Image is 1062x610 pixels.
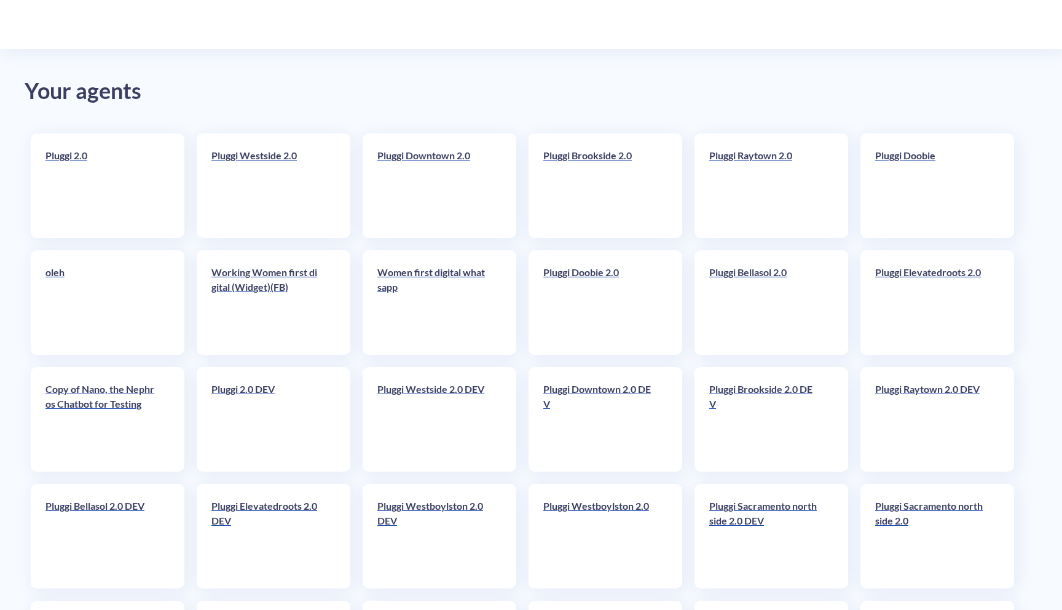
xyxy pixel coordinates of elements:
a: Pluggi Sacramento northside 2.0 DEV [709,499,820,574]
p: Pluggi Downtown 2.0 [377,148,488,163]
a: Pluggi Downtown 2.0 DEV [543,382,654,457]
p: Pluggi 2.0 DEV [211,382,322,397]
p: Pluggi Westboylston 2.0 [543,499,654,513]
p: Pluggi Sacramento northside 2.0 [875,499,986,528]
a: Working Women first digital (Widget)(FB) [211,265,322,340]
a: Pluggi Westboylston 2.0 DEV [377,499,488,574]
a: Pluggi Raytown 2.0 DEV [875,382,986,457]
p: Pluggi Elevatedroots 2.0 DEV [211,499,322,528]
a: Pluggi Downtown 2.0 [377,148,488,223]
a: Pluggi 2.0 DEV [211,382,322,457]
a: Pluggi Bellasol 2.0 DEV [45,499,156,574]
a: Copy of Nano, the Nephros Chatbot for Testing [45,382,156,457]
a: Pluggi Brookside 2.0 [543,148,654,223]
p: Pluggi Westside 2.0 DEV [377,382,488,397]
p: Working Women first digital (Widget)(FB) [211,265,322,295]
p: Pluggi Bellasol 2.0 DEV [45,499,156,513]
a: Pluggi Bellasol 2.0 [709,265,820,340]
a: Pluggi Raytown 2.0 [709,148,820,223]
p: Pluggi 2.0 [45,148,156,163]
a: Pluggi Doobie 2.0 [543,265,654,340]
a: Pluggi 2.0 [45,148,156,223]
p: Women first digital whatsapp [377,265,488,295]
p: Pluggi Bellasol 2.0 [709,265,820,280]
a: Pluggi Doobie [875,148,986,223]
a: Pluggi Westside 2.0 [211,148,322,223]
a: Pluggi Elevatedroots 2.0 DEV [211,499,322,574]
p: oleh [45,265,156,280]
a: Pluggi Sacramento northside 2.0 [875,499,986,574]
p: Pluggi Brookside 2.0 DEV [709,382,820,411]
a: oleh [45,265,156,340]
p: Pluggi Sacramento northside 2.0 DEV [709,499,820,528]
a: Pluggi Brookside 2.0 DEV [709,382,820,457]
p: Pluggi Brookside 2.0 [543,148,654,163]
div: Your agents [25,74,1037,109]
p: Copy of Nano, the Nephros Chatbot for Testing [45,382,156,411]
p: Pluggi Doobie [875,148,986,163]
a: Women first digital whatsapp [377,265,488,340]
p: Pluggi Doobie 2.0 [543,265,654,280]
p: Pluggi Raytown 2.0 DEV [875,382,986,397]
a: Pluggi Elevatedroots 2.0 [875,265,986,340]
p: Pluggi Westside 2.0 [211,148,322,163]
a: Pluggi Westside 2.0 DEV [377,382,488,457]
p: Pluggi Raytown 2.0 [709,148,820,163]
a: Pluggi Westboylston 2.0 [543,499,654,574]
p: Pluggi Westboylston 2.0 DEV [377,499,488,528]
p: Pluggi Downtown 2.0 DEV [543,382,654,411]
p: Pluggi Elevatedroots 2.0 [875,265,986,280]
